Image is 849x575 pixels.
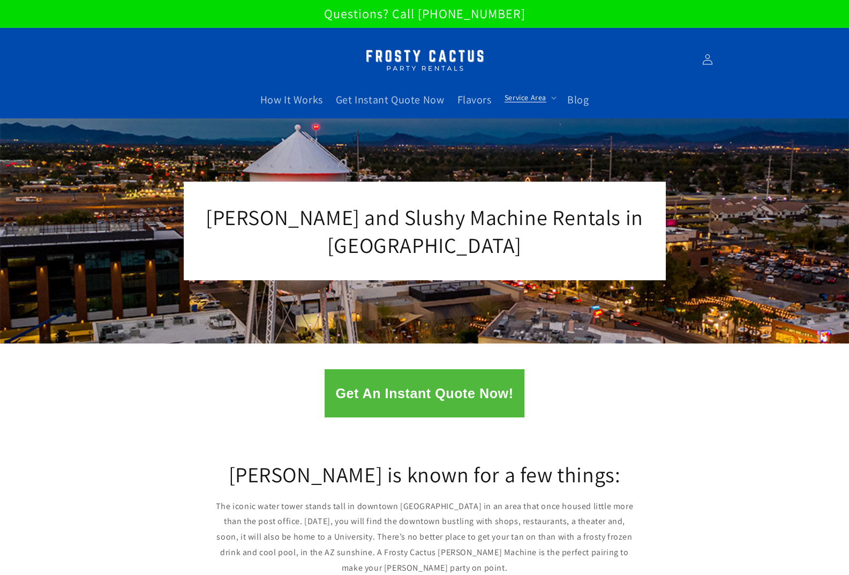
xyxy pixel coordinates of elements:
span: How It Works [260,93,323,107]
span: Flavors [457,93,492,107]
a: Blog [561,86,595,113]
span: Blog [567,93,589,107]
span: [PERSON_NAME] and Slushy Machine Rentals in [GEOGRAPHIC_DATA] [206,203,643,259]
a: How It Works [254,86,329,113]
a: Get Instant Quote Now [329,86,451,113]
span: Get Instant Quote Now [336,93,445,107]
summary: Service Area [498,86,561,109]
span: Service Area [505,93,546,102]
h2: [PERSON_NAME] is known for a few things: [216,460,634,488]
img: Margarita Machine Rental in Scottsdale, Phoenix, Tempe, Chandler, Gilbert, Mesa and Maricopa [358,43,492,77]
button: Get An Instant Quote Now! [325,369,524,417]
a: Flavors [451,86,498,113]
